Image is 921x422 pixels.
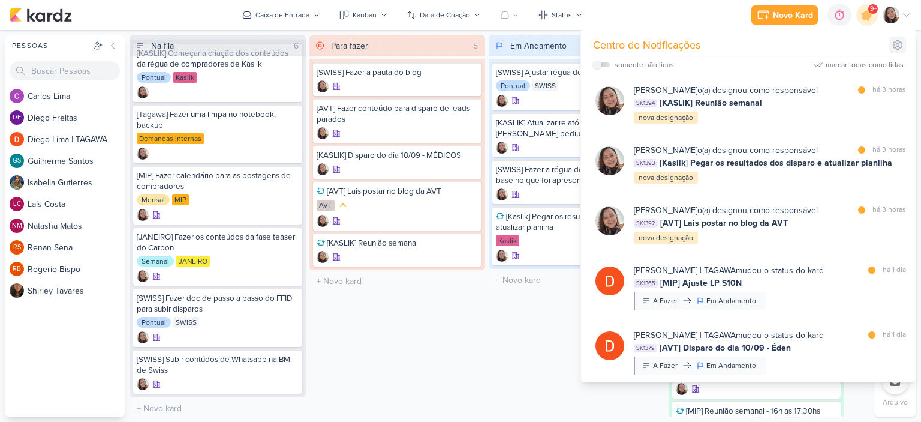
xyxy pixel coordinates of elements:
div: Criador(a): Sharlene Khoury [317,215,329,227]
div: [KASLIK] Atualizar relatório de leads que o Otávio pediu [496,118,658,139]
div: L a í s C o s t a [28,198,125,211]
div: [Kaslik] Pegar os resultados dos disparo e atualizar planilha [496,211,658,233]
img: Sharlene Khoury [496,188,508,200]
div: há 3 horas [872,204,906,217]
img: Sharlene Khoury [137,86,149,98]
p: NM [12,223,22,229]
div: A Fazer [653,360,678,371]
div: 5 [468,40,483,52]
span: 9+ [870,4,877,14]
img: kardz.app [10,8,72,22]
div: Criador(a): Sharlene Khoury [496,142,508,154]
div: N a t a s h a M a t o s [28,220,125,232]
div: AVT [317,200,335,211]
div: Pontual [496,80,530,91]
div: [KASLIK] Começar a criação dos conteúdos da régua de compradores de Kaslik [137,48,299,70]
span: SK1365 [634,279,658,288]
div: G u i l h e r m e S a n t o s [28,155,125,167]
div: [JANEIRO] Fazer os conteúdos da fase teaser do Carbon [137,232,299,253]
b: [PERSON_NAME] [634,205,697,216]
p: DF [13,115,21,121]
img: Sharlene Khoury [317,251,329,263]
span: [KASLIK] Reunião semanal [660,97,762,109]
img: Sharlene Khoury [595,146,624,175]
div: Criador(a): Sharlene Khoury [317,80,329,92]
img: Sharlene Khoury [317,127,329,139]
div: [MIP] Reunião semanal - 16h as 17:30hs [676,406,838,417]
div: marcar todas como lidas [826,59,904,70]
img: Sharlene Khoury [137,270,149,282]
img: Sharlene Khoury [317,163,329,175]
img: Isabella Gutierres [10,175,24,190]
div: mudou o status do kard [634,329,824,342]
div: SWISS [532,80,558,91]
div: há 1 dia [883,264,906,277]
div: D i e g o L i m a | T A G A W A [28,133,125,146]
img: Sharlene Khoury [883,7,899,23]
img: Sharlene Khoury [137,331,149,343]
div: Guilherme Santos [10,154,24,168]
div: [Tagawa] Fazer uma limpa no notebook, backup [137,109,299,131]
img: Diego Lima | TAGAWA [595,331,624,360]
div: A Fazer [653,295,678,306]
div: Semanal [137,256,174,267]
div: Demandas internas [137,133,204,144]
div: Criador(a): Sharlene Khoury [317,251,329,263]
img: Sharlene Khoury [676,383,688,395]
div: nova designação [634,232,698,244]
div: mudou o status do kard [634,264,824,277]
img: Sharlene Khoury [137,209,149,221]
span: [AVT] Disparo do dia 10/09 - Éden [660,342,791,354]
span: SK1393 [634,159,657,167]
button: Novo Kard [751,5,818,25]
div: o(a) designou como responsável [634,144,818,157]
div: Criador(a): Sharlene Khoury [496,250,508,262]
div: Mensal [137,194,170,205]
div: Pontual [137,72,171,83]
div: [SWISS] Fazer a pauta do blog [317,67,478,78]
div: há 1 dia [883,329,906,342]
div: o(a) designou como responsável [634,204,818,217]
div: Diego Freitas [10,110,24,125]
span: [Kaslik] Pegar os resultados dos disparo e atualizar planilha [660,157,892,169]
div: Criador(a): Sharlene Khoury [137,331,149,343]
div: Pontual [137,317,171,328]
span: SK1392 [634,219,658,228]
b: [PERSON_NAME] | TAGAWA [634,330,736,340]
img: Shirley Tavares [10,283,24,298]
div: nova designação [634,172,698,184]
div: JANEIRO [176,256,210,267]
img: Sharlene Khoury [595,86,624,115]
div: SWISS [173,317,199,328]
img: Sharlene Khoury [595,206,624,235]
div: [SWISS] Fazer doc de passo a passo do FFID para subir disparos [137,293,299,315]
p: Arquivo [883,397,908,408]
div: Criador(a): Sharlene Khoury [317,163,329,175]
p: GS [13,158,21,164]
div: 6 [289,40,303,52]
input: + Novo kard [312,273,483,290]
b: [PERSON_NAME] [634,145,697,155]
div: Novo Kard [773,9,813,22]
div: I s a b e l l a G u t i e r r e s [28,176,125,189]
div: Kaslik [496,235,519,246]
div: Laís Costa [10,197,24,211]
div: Pessoas [10,40,91,51]
div: [SWISS] Ajustar régua de Swiss [496,67,658,78]
div: Centro de Notificações [593,37,700,53]
b: [PERSON_NAME] | TAGAWA [634,265,736,276]
div: Criador(a): Sharlene Khoury [496,95,508,107]
div: nova designação [634,112,698,124]
img: Diego Lima | TAGAWA [10,132,24,146]
div: [AVT] Fazer conteúdo para disparo de leads parados [317,103,478,125]
span: SK1379 [634,344,657,352]
span: [AVT] Lais postar no blog da AVT [660,217,788,229]
img: Sharlene Khoury [137,148,149,160]
img: Diego Lima | TAGAWA [595,267,624,295]
div: MIP [172,194,189,205]
div: [AVT] Lais postar no blog da AVT [317,186,478,197]
input: + Novo kard [491,271,663,289]
div: somente não lidas [615,59,674,70]
div: Criador(a): Sharlene Khoury [137,86,149,98]
div: [KASLIK] Reunião semanal [317,238,478,249]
